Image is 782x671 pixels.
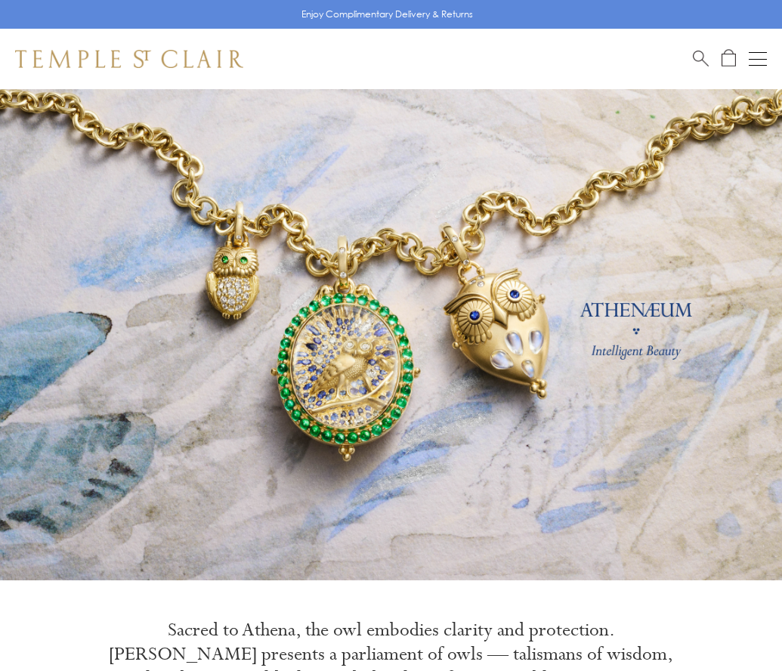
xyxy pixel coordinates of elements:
button: Open navigation [749,50,767,68]
p: Enjoy Complimentary Delivery & Returns [301,7,473,22]
a: Open Shopping Bag [722,49,736,68]
img: Temple St. Clair [15,50,243,68]
a: Search [693,49,709,68]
